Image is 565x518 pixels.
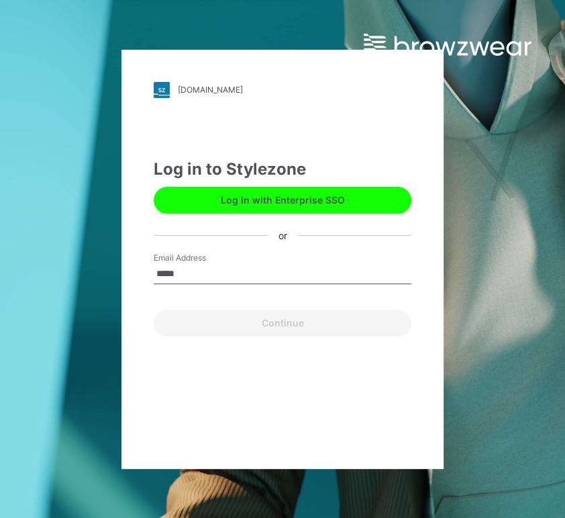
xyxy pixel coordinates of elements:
[154,82,170,98] img: stylezone-logo.562084cfcfab977791bfbf7441f1a819.svg
[154,187,411,214] button: Log in with Enterprise SSO
[364,34,531,58] img: browzwear-logo.e42bd6dac1945053ebaf764b6aa21510.svg
[178,85,243,95] div: [DOMAIN_NAME]
[154,157,411,181] div: Log in to Stylezone
[154,252,248,264] label: Email Address
[154,82,411,98] a: [DOMAIN_NAME]
[268,228,298,243] div: or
